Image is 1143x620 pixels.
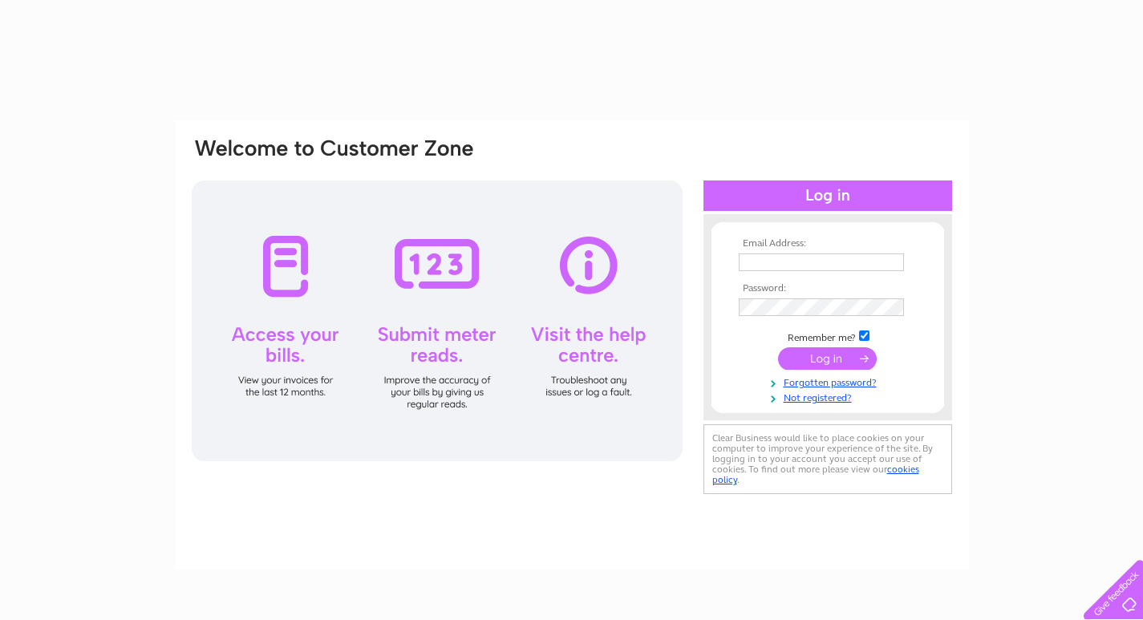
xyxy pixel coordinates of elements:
th: Email Address: [735,238,921,249]
th: Password: [735,283,921,294]
a: cookies policy [712,464,919,485]
div: Clear Business would like to place cookies on your computer to improve your experience of the sit... [703,424,952,494]
input: Submit [778,347,877,370]
td: Remember me? [735,328,921,344]
a: Not registered? [739,389,921,404]
a: Forgotten password? [739,374,921,389]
